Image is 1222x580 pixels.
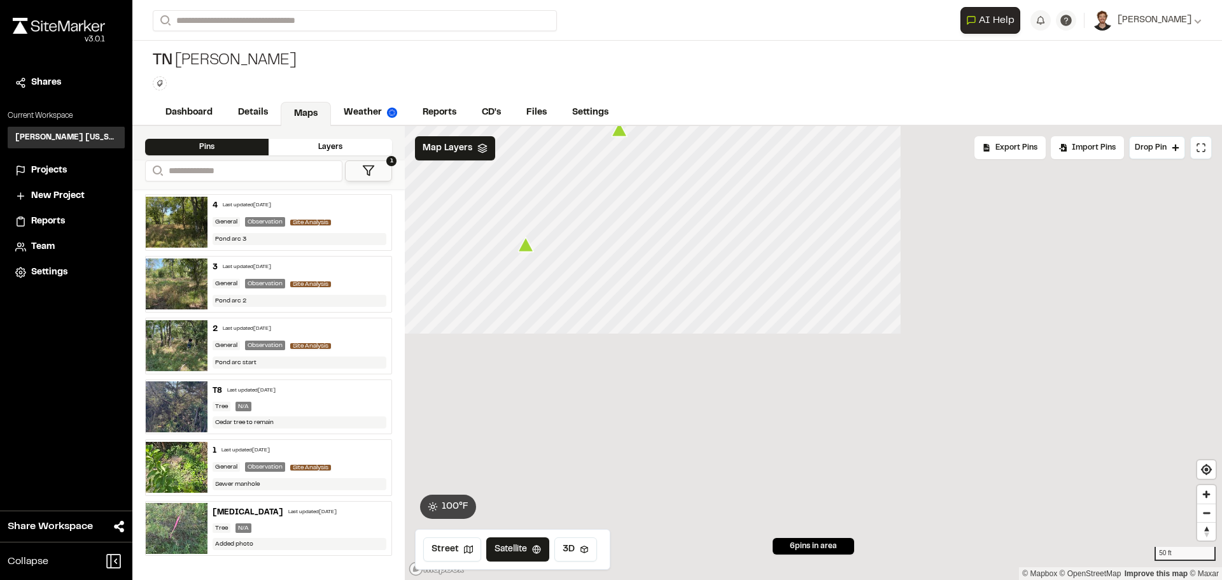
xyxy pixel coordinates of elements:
h3: [PERSON_NAME] [US_STATE] [15,132,117,143]
img: rebrand.png [13,18,105,34]
div: 3 [213,262,218,273]
button: 3D [554,537,597,562]
div: Pond arc 2 [213,295,387,307]
span: New Project [31,189,85,203]
div: No pins available to export [974,136,1046,159]
div: Last updated [DATE] [223,264,271,271]
a: Details [225,101,281,125]
div: General [213,217,240,227]
span: 1 [386,156,397,166]
span: Projects [31,164,67,178]
span: Settings [31,265,67,279]
span: Reset bearing to north [1197,523,1216,541]
div: Tree [213,402,230,411]
span: Team [31,240,55,254]
a: OpenStreetMap [1060,569,1121,578]
span: Site Analysis [290,465,331,470]
img: file [146,503,207,554]
div: 1 [213,445,216,456]
button: [PERSON_NAME] [1092,10,1202,31]
div: Map marker [612,122,628,138]
button: 100°F [420,495,476,519]
a: Weather [331,101,410,125]
button: Search [153,10,176,31]
img: file [146,197,207,248]
a: Dashboard [153,101,225,125]
div: Last updated [DATE] [221,447,270,455]
div: General [213,462,240,472]
div: N/A [235,402,251,411]
div: Pond arc start [213,357,387,369]
a: Reports [410,101,469,125]
a: Maxar [1190,569,1219,578]
canvas: Map [405,126,901,334]
span: Share Workspace [8,519,93,534]
div: Observation [245,462,285,472]
button: Zoom out [1197,504,1216,522]
div: General [213,341,240,350]
a: Map feedback [1125,569,1188,578]
span: 6 pins in area [790,541,837,552]
button: Find my location [1197,460,1216,479]
span: Collapse [8,554,48,569]
img: precipai.png [387,108,397,118]
a: Settings [15,265,117,279]
a: Reports [15,215,117,229]
button: Open AI Assistant [960,7,1020,34]
button: Reset bearing to north [1197,522,1216,541]
div: N/A [235,523,251,533]
a: CD's [469,101,514,125]
div: Open AI Assistant [960,7,1025,34]
a: Settings [559,101,621,125]
span: Shares [31,76,61,90]
span: Site Analysis [290,281,331,287]
div: T8 [213,385,222,397]
span: TN [153,51,172,71]
div: 4 [213,200,218,211]
div: 50 ft [1155,547,1216,561]
img: file [146,442,207,493]
a: Team [15,240,117,254]
div: Map marker [518,237,535,253]
button: Zoom in [1197,485,1216,504]
button: Search [145,160,168,181]
img: file [146,381,207,432]
img: file [146,320,207,371]
div: General [213,279,240,288]
div: Observation [245,217,285,227]
button: 1 [345,160,392,181]
span: [PERSON_NAME] [1118,13,1191,27]
span: Reports [31,215,65,229]
span: Drop Pin [1135,142,1167,153]
span: 100 ° F [442,500,468,514]
span: Site Analysis [290,343,331,349]
div: Pond arc 3 [213,233,387,245]
button: Satellite [486,537,549,562]
div: Last updated [DATE] [223,325,271,333]
button: Drop Pin [1129,136,1185,159]
div: Last updated [DATE] [223,202,271,209]
div: Last updated [DATE] [288,509,337,516]
a: Mapbox logo [409,562,465,576]
span: Zoom out [1197,504,1216,522]
a: Maps [281,102,331,126]
div: Observation [245,279,285,288]
div: Layers [269,139,392,155]
button: Edit Tags [153,76,167,90]
div: Tree [213,523,230,533]
button: Street [423,537,481,562]
a: Mapbox [1022,569,1057,578]
div: [PERSON_NAME] [153,51,296,71]
span: Import Pins [1072,142,1116,153]
span: Map Layers [423,141,472,155]
div: 2 [213,323,218,335]
span: Export Pins [995,142,1037,153]
div: Added photo [213,538,387,550]
a: New Project [15,189,117,203]
a: Projects [15,164,117,178]
img: User [1092,10,1113,31]
a: Files [514,101,559,125]
div: Import Pins into your project [1051,136,1124,159]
